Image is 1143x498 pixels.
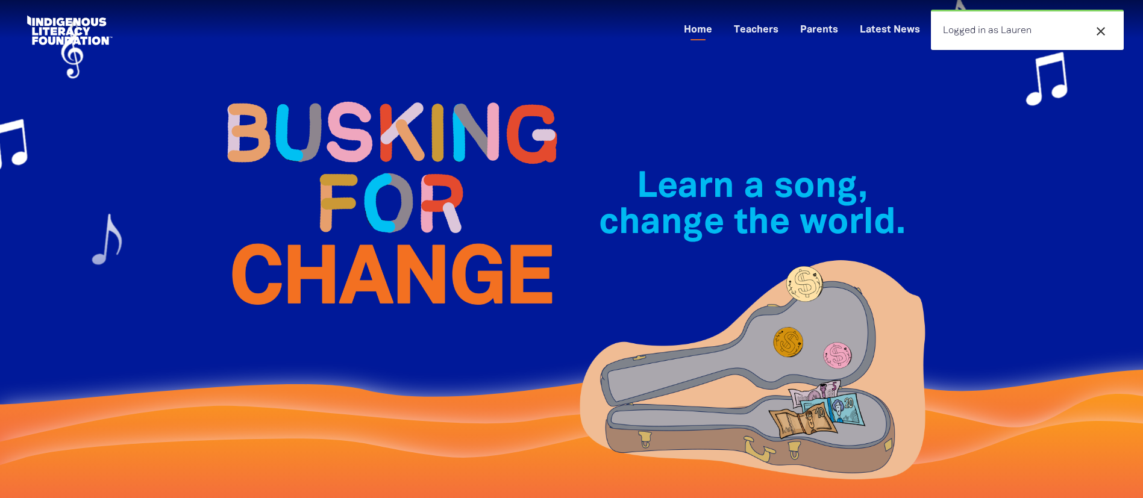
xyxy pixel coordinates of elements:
[1090,23,1112,39] button: close
[727,20,786,40] a: Teachers
[853,20,927,40] a: Latest News
[677,20,719,40] a: Home
[931,10,1124,50] div: Logged in as Lauren
[793,20,845,40] a: Parents
[599,171,906,240] span: Learn a song, change the world.
[1094,24,1108,39] i: close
